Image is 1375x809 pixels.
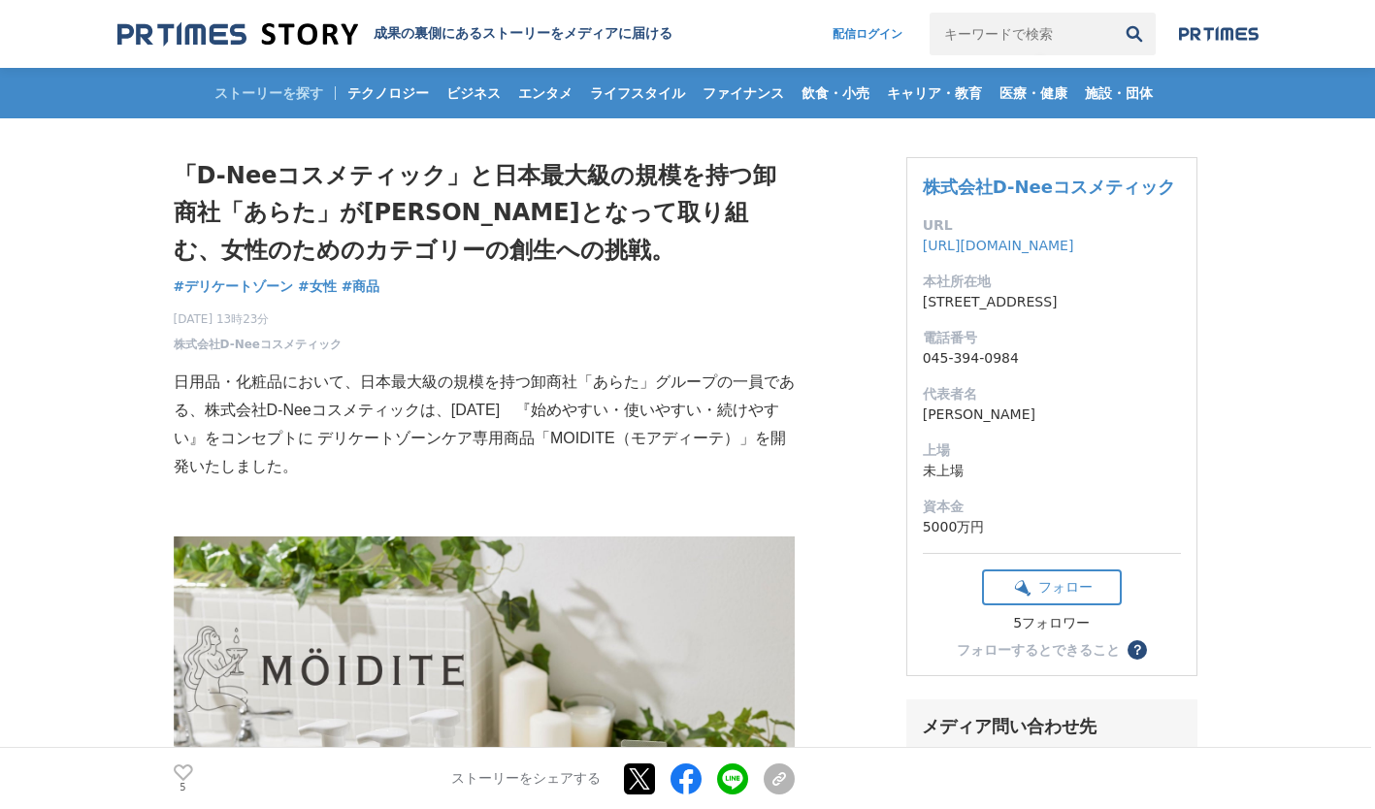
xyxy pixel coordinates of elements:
a: [URL][DOMAIN_NAME] [923,238,1074,253]
span: ビジネス [439,84,508,102]
a: 株式会社D-Neeコスメティック [174,336,342,353]
span: 施設・団体 [1077,84,1161,102]
dd: 045-394-0984 [923,348,1181,369]
a: 株式会社D-Neeコスメティック [923,177,1175,197]
p: 日用品・化粧品において、日本最大級の規模を持つ卸商社「あらた」グループの一員である、株式会社D-Neeコスメティックは、[DATE] 『始めやすい・使いやすい・続けやすい』をコンセプトに デリケ... [174,369,795,480]
dd: [STREET_ADDRESS] [923,292,1181,312]
dt: 代表者名 [923,384,1181,404]
span: 医療・健康 [992,84,1075,102]
span: 飲食・小売 [794,84,877,102]
span: テクノロジー [340,84,437,102]
a: 医療・健康 [992,68,1075,118]
input: キーワードで検索 [930,13,1113,55]
span: ？ [1130,643,1144,657]
dd: [PERSON_NAME] [923,404,1181,425]
a: #女性 [298,276,337,297]
button: 検索 [1113,13,1156,55]
div: 5フォロワー [982,615,1122,632]
img: prtimes [1179,26,1259,42]
a: ファイナンス [695,68,792,118]
dt: 資本金 [923,497,1181,517]
dt: 電話番号 [923,328,1181,348]
span: ファイナンス [695,84,792,102]
dt: 上場 [923,440,1181,461]
div: メディア問い合わせ先 [922,715,1182,738]
span: ライフスタイル [582,84,693,102]
a: 成果の裏側にあるストーリーをメディアに届ける 成果の裏側にあるストーリーをメディアに届ける [117,21,672,48]
a: 施設・団体 [1077,68,1161,118]
a: #デリケートゾーン [174,276,294,297]
a: ライフスタイル [582,68,693,118]
div: フォローするとできること [957,643,1120,657]
img: 成果の裏側にあるストーリーをメディアに届ける [117,21,358,48]
span: キャリア・教育 [879,84,990,102]
a: テクノロジー [340,68,437,118]
span: #女性 [298,277,337,295]
dd: 5000万円 [923,517,1181,537]
button: フォロー [982,569,1122,605]
a: エンタメ [510,68,580,118]
a: キャリア・教育 [879,68,990,118]
span: #デリケートゾーン [174,277,294,295]
button: ？ [1128,640,1147,660]
span: #商品 [342,277,380,295]
dt: 本社所在地 [923,272,1181,292]
span: エンタメ [510,84,580,102]
a: ビジネス [439,68,508,118]
dt: URL [923,215,1181,236]
a: 飲食・小売 [794,68,877,118]
h1: 「D-Neeコスメティック」と日本最大級の規模を持つ卸商社「あらた」が[PERSON_NAME]となって取り組む、女性のためのカテゴリーの創生への挑戦。 [174,157,795,269]
p: 5 [174,783,193,793]
a: #商品 [342,276,380,297]
a: 配信ログイン [813,13,922,55]
p: ストーリーをシェアする [451,770,601,788]
dd: 未上場 [923,461,1181,481]
span: [DATE] 13時23分 [174,310,342,328]
h2: 成果の裏側にあるストーリーをメディアに届ける [374,25,672,43]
